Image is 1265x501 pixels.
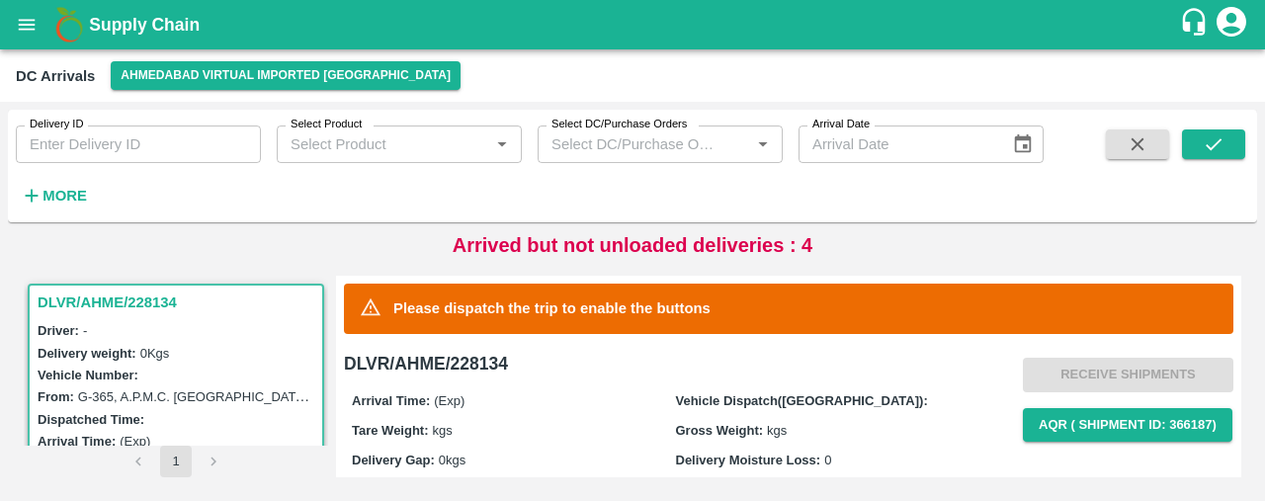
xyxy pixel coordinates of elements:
[824,453,831,467] span: 0
[352,393,430,408] label: Arrival Time:
[1179,7,1214,42] div: customer-support
[30,117,83,132] label: Delivery ID
[38,434,116,449] label: Arrival Time:
[283,131,483,157] input: Select Product
[42,188,87,204] strong: More
[16,179,92,212] button: More
[799,125,996,163] input: Arrival Date
[544,131,718,157] input: Select DC/Purchase Orders
[16,125,261,163] input: Enter Delivery ID
[393,297,711,319] p: Please dispatch the trip to enable the buttons
[344,350,1007,377] h6: DLVR/AHME/228134
[291,117,362,132] label: Select Product
[38,368,138,382] label: Vehicle Number:
[120,446,232,477] nav: pagination navigation
[1004,125,1042,163] button: Choose date
[38,389,74,404] label: From:
[750,131,776,157] button: Open
[16,63,95,89] div: DC Arrivals
[676,423,764,438] label: Gross Weight:
[89,11,1179,39] a: Supply Chain
[439,453,465,467] span: 0 kgs
[1214,4,1249,45] div: account of current user
[453,230,813,260] p: Arrived but not unloaded deliveries : 4
[489,131,515,157] button: Open
[1023,408,1232,443] button: AQR ( Shipment Id: 366187)
[434,393,464,408] span: (Exp)
[676,453,821,467] label: Delivery Moisture Loss:
[433,423,453,438] span: kgs
[352,423,429,438] label: Tare Weight:
[89,15,200,35] b: Supply Chain
[49,5,89,44] img: logo
[160,446,192,477] button: page 1
[111,61,461,90] button: Select DC
[676,393,928,408] label: Vehicle Dispatch([GEOGRAPHIC_DATA]):
[38,290,320,315] h3: DLVR/AHME/228134
[812,117,870,132] label: Arrival Date
[767,423,787,438] span: kgs
[352,453,435,467] label: Delivery Gap:
[83,323,87,338] span: -
[140,346,170,361] label: 0 Kgs
[38,412,144,427] label: Dispatched Time:
[38,323,79,338] label: Driver:
[120,434,150,449] label: (Exp)
[551,117,687,132] label: Select DC/Purchase Orders
[38,346,136,361] label: Delivery weight:
[4,2,49,47] button: open drawer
